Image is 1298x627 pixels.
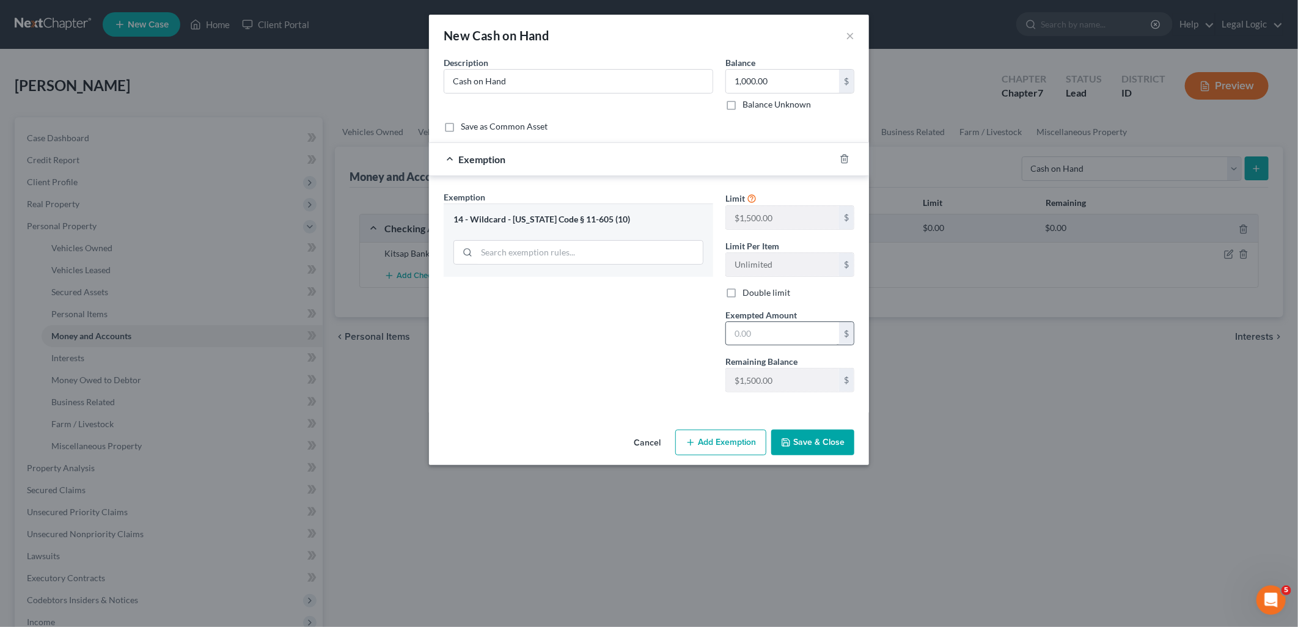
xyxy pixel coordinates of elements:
button: Save & Close [771,430,854,455]
span: Exemption [444,192,485,202]
input: Describe... [444,70,713,93]
label: Double limit [743,287,790,299]
input: 0.00 [726,70,839,93]
span: Exempted Amount [725,310,797,320]
span: 5 [1281,585,1291,595]
div: 14 - Wildcard - [US_STATE] Code § 11-605 (10) [453,214,703,226]
label: Limit Per Item [725,240,779,252]
label: Balance Unknown [743,98,811,111]
input: -- [726,253,839,276]
button: Cancel [624,431,670,455]
button: Add Exemption [675,430,766,455]
span: Description [444,57,488,68]
div: $ [839,369,854,392]
div: $ [839,322,854,345]
label: Remaining Balance [725,355,798,368]
div: $ [839,70,854,93]
span: Limit [725,193,745,204]
input: Search exemption rules... [477,241,703,264]
div: New Cash on Hand [444,27,549,44]
input: -- [726,369,839,392]
input: 0.00 [726,322,839,345]
span: Exemption [458,153,505,165]
label: Save as Common Asset [461,120,548,133]
input: -- [726,206,839,229]
iframe: Intercom live chat [1256,585,1286,615]
button: × [846,28,854,43]
div: $ [839,253,854,276]
label: Balance [725,56,755,69]
div: $ [839,206,854,229]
